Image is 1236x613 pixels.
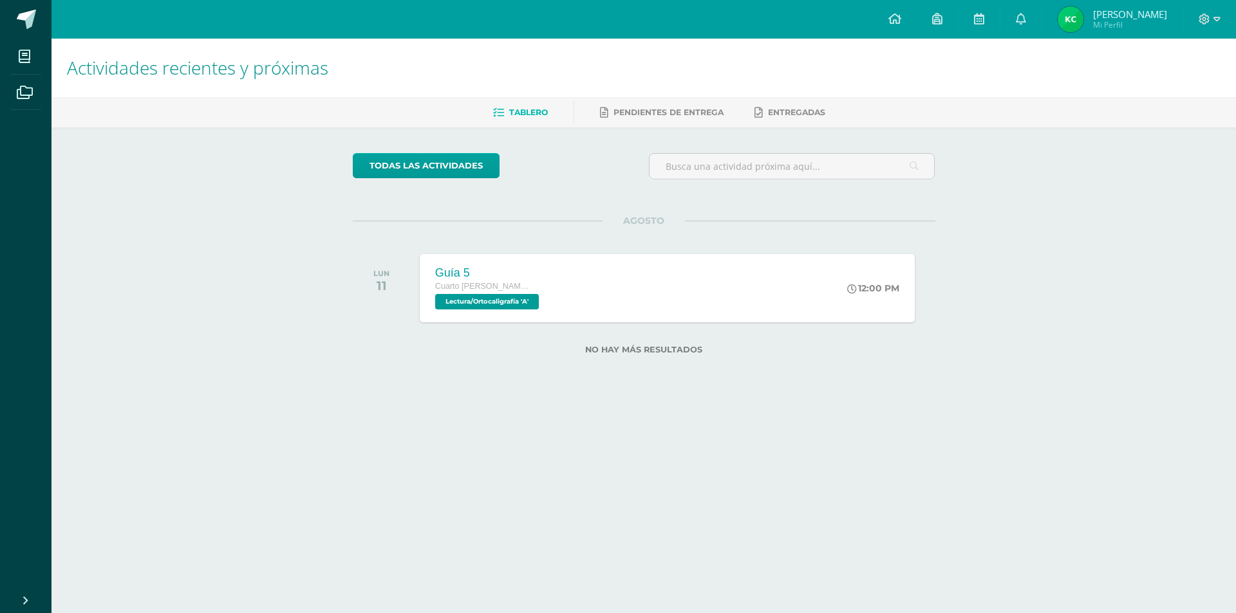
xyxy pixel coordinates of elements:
[1093,8,1167,21] span: [PERSON_NAME]
[768,107,825,117] span: Entregadas
[435,294,539,309] span: Lectura/Ortocaligrafía 'A'
[67,55,328,80] span: Actividades recientes y próximas
[1058,6,1083,32] img: 18827d32ecbf6d96fb2bd37fe812f4f1.png
[600,102,724,123] a: Pendientes de entrega
[435,266,542,280] div: Guía 5
[493,102,548,123] a: Tablero
[373,278,389,293] div: 11
[613,107,724,117] span: Pendientes de entrega
[1093,19,1167,30] span: Mi Perfil
[847,282,899,294] div: 12:00 PM
[603,215,685,226] span: AGOSTO
[373,269,389,278] div: LUN
[509,107,548,117] span: Tablero
[353,153,500,178] a: todas las Actividades
[353,345,935,354] label: No hay más resultados
[650,154,935,179] input: Busca una actividad próxima aquí...
[435,282,532,291] span: Cuarto [PERSON_NAME]. CCLL en Computación
[754,102,825,123] a: Entregadas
